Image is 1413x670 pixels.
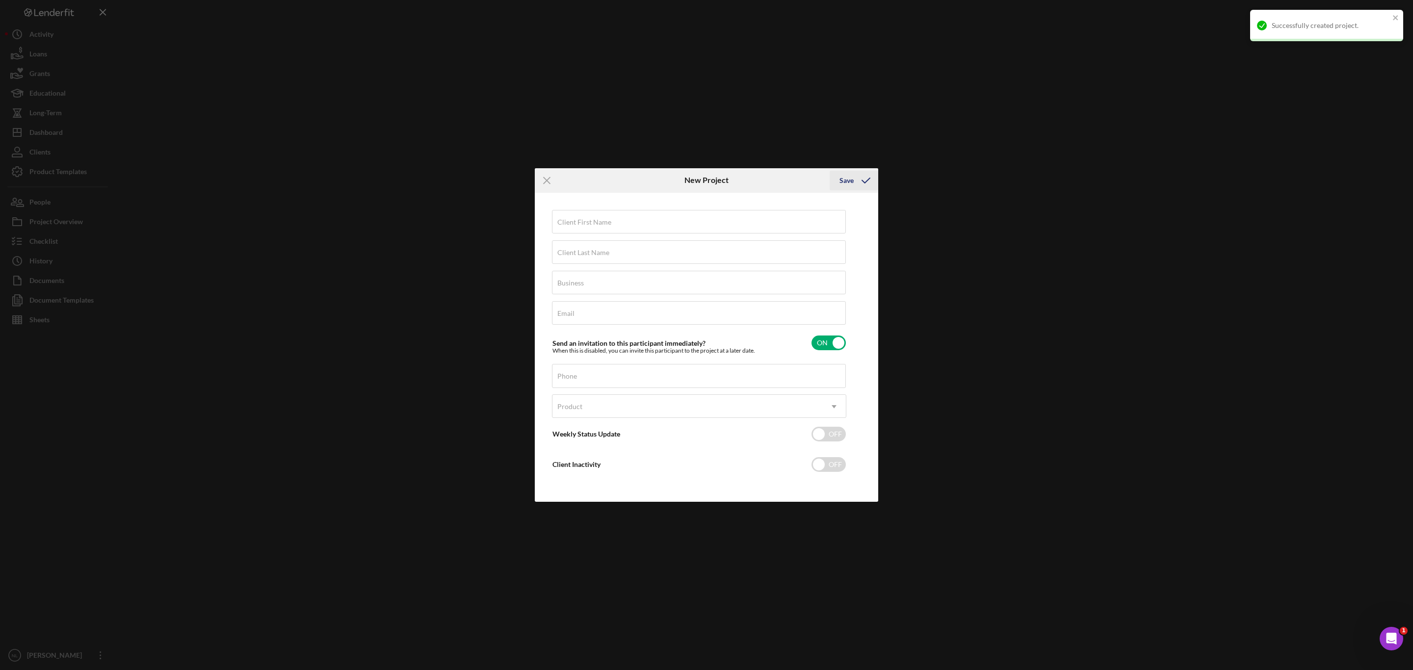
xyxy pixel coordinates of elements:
[557,309,575,317] label: Email
[557,249,609,257] label: Client Last Name
[1400,627,1408,635] span: 1
[1272,22,1389,29] div: Successfully created project.
[552,430,620,438] label: Weekly Status Update
[557,279,584,287] label: Business
[552,460,601,468] label: Client Inactivity
[1392,14,1399,23] button: close
[552,339,706,347] label: Send an invitation to this participant immediately?
[684,176,729,184] h6: New Project
[557,218,611,226] label: Client First Name
[552,347,755,354] div: When this is disabled, you can invite this participant to the project at a later date.
[830,171,878,190] button: Save
[1380,627,1403,650] iframe: Intercom live chat
[839,171,854,190] div: Save
[557,372,577,380] label: Phone
[557,403,582,411] div: Product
